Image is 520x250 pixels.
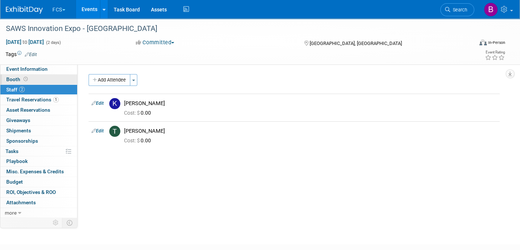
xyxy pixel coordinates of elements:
a: Edit [92,101,104,106]
a: Misc. Expenses & Credits [0,167,77,177]
td: Tags [6,51,37,58]
span: Sponsorships [6,138,38,144]
span: Staff [6,87,25,93]
button: Add Attendee [89,74,130,86]
a: Travel Reservations1 [0,95,77,105]
div: In-Person [488,40,505,45]
a: Attachments [0,198,77,208]
a: Tasks [0,146,77,156]
a: Edit [25,52,37,57]
a: ROI, Objectives & ROO [0,187,77,197]
span: Booth [6,76,29,82]
img: Format-Inperson.png [479,39,487,45]
a: Sponsorships [0,136,77,146]
span: 0.00 [124,138,154,143]
span: 2 [19,87,25,92]
span: Asset Reservations [6,107,50,113]
span: more [5,210,17,216]
a: Giveaways [0,115,77,125]
button: Committed [133,39,177,46]
span: Event Information [6,66,48,72]
div: Event Format [431,38,505,49]
span: ROI, Objectives & ROO [6,189,56,195]
div: Event Rating [485,51,505,54]
span: 1 [53,97,59,103]
span: Playbook [6,158,28,164]
span: Budget [6,179,23,185]
a: more [0,208,77,218]
td: Toggle Event Tabs [62,218,78,228]
img: Barb DeWyer [484,3,498,17]
span: Search [450,7,467,13]
span: 0.00 [124,110,154,116]
span: Booth not reserved yet [22,76,29,82]
span: Shipments [6,128,31,133]
div: [PERSON_NAME] [124,100,497,107]
span: to [21,39,28,45]
a: Budget [0,177,77,187]
a: Booth [0,74,77,84]
a: Asset Reservations [0,105,77,115]
div: [PERSON_NAME] [124,128,497,135]
div: SAWS Innovation Expo - [GEOGRAPHIC_DATA] [3,22,463,35]
span: Attachments [6,199,36,205]
a: Search [440,3,474,16]
a: Staff2 [0,85,77,95]
span: [GEOGRAPHIC_DATA], [GEOGRAPHIC_DATA] [310,41,402,46]
span: Cost: $ [124,110,141,116]
a: Event Information [0,64,77,74]
a: Playbook [0,156,77,166]
span: Cost: $ [124,138,141,143]
img: T.jpg [109,126,120,137]
a: Edit [92,128,104,133]
span: Misc. Expenses & Credits [6,169,64,174]
span: Tasks [6,148,18,154]
a: Shipments [0,126,77,136]
img: ExhibitDay [6,6,43,14]
span: Travel Reservations [6,97,59,103]
span: (2 days) [45,40,61,45]
span: [DATE] [DATE] [6,39,44,45]
img: K.jpg [109,98,120,109]
span: Giveaways [6,117,30,123]
td: Personalize Event Tab Strip [49,218,62,228]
